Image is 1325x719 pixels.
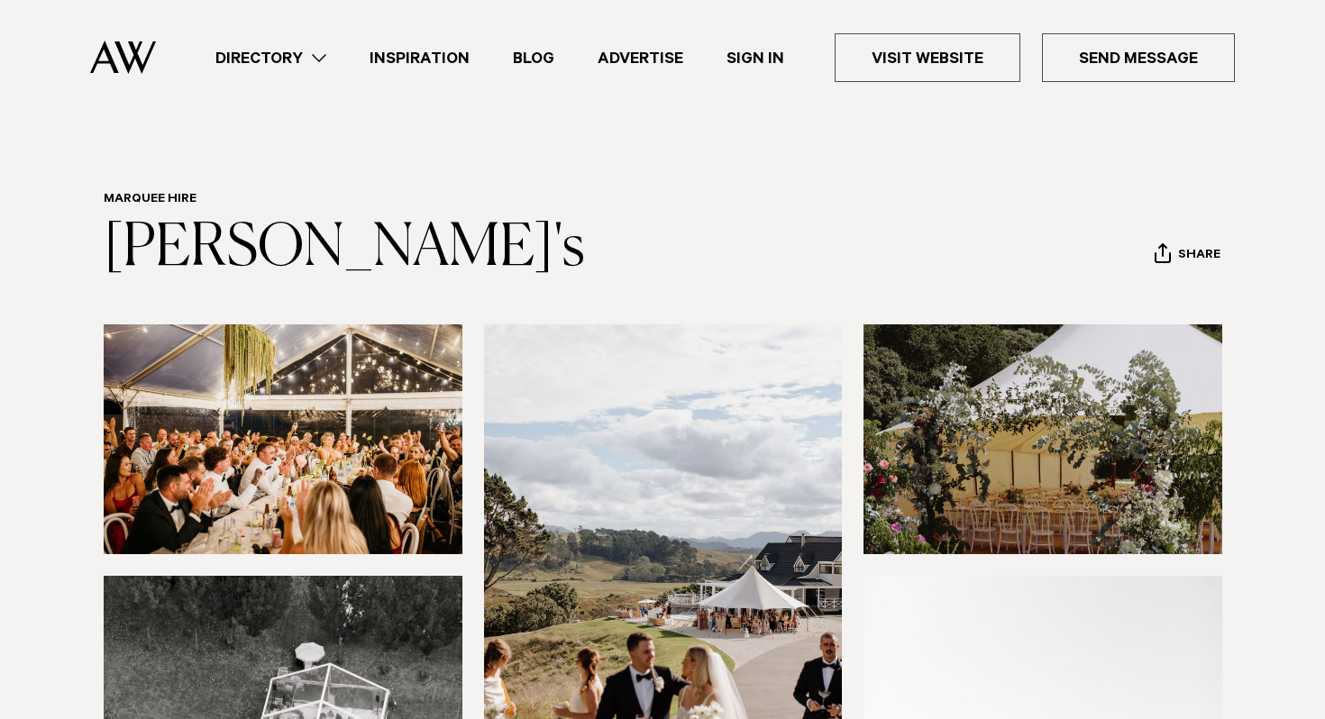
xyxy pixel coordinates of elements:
[491,46,576,70] a: Blog
[576,46,705,70] a: Advertise
[1178,248,1220,265] span: Share
[104,193,196,207] a: Marquee Hire
[1154,242,1221,269] button: Share
[1042,33,1235,82] a: Send Message
[835,33,1020,82] a: Visit Website
[348,46,491,70] a: Inspiration
[194,46,348,70] a: Directory
[104,220,585,278] a: [PERSON_NAME]'s
[90,41,156,74] img: Auckland Weddings Logo
[705,46,806,70] a: Sign In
